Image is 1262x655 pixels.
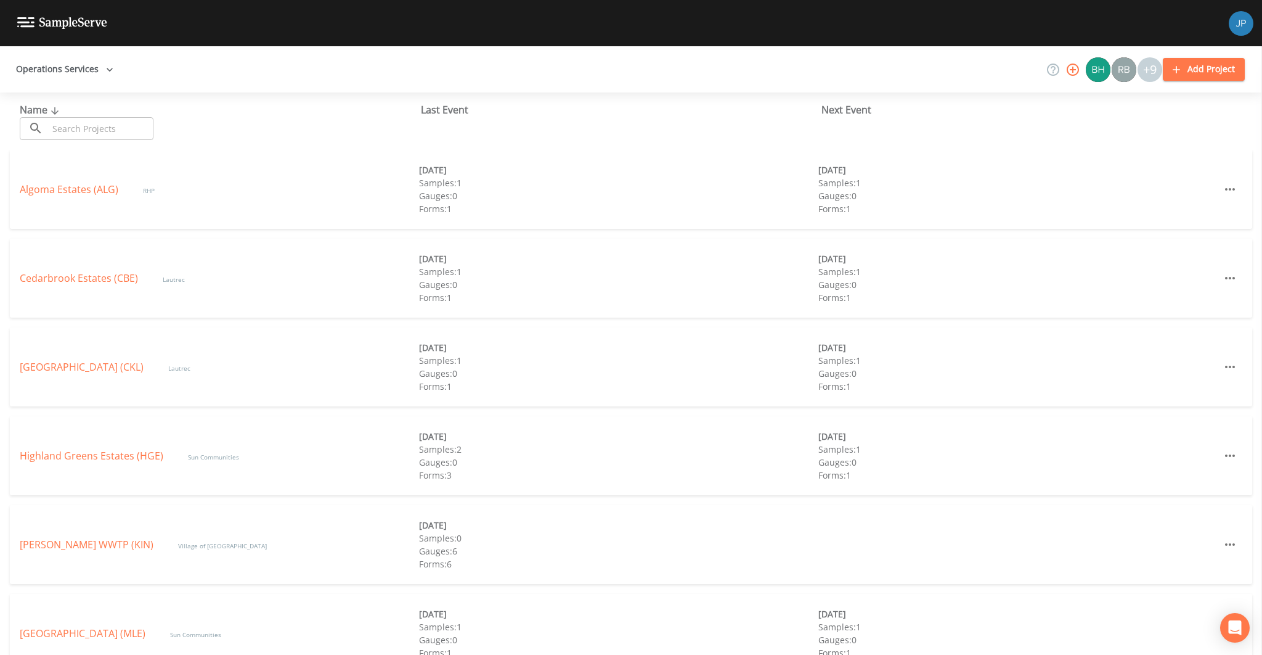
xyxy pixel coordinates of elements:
[1229,11,1253,36] img: 41241ef155101aa6d92a04480b0d0000
[419,443,818,456] div: Samples: 2
[20,183,118,196] a: Algoma Estates (ALG)
[419,176,818,189] div: Samples: 1
[1163,58,1245,81] button: Add Project
[818,265,1218,278] div: Samples: 1
[818,608,1218,620] div: [DATE]
[818,456,1218,469] div: Gauges: 0
[818,189,1218,202] div: Gauges: 0
[818,202,1218,215] div: Forms: 1
[178,542,267,550] span: Village of [GEOGRAPHIC_DATA]
[419,202,818,215] div: Forms: 1
[818,430,1218,443] div: [DATE]
[419,252,818,265] div: [DATE]
[818,469,1218,482] div: Forms: 1
[20,538,153,551] a: [PERSON_NAME] WWTP (KIN)
[1111,57,1137,82] div: Ryan Burke
[20,103,62,117] span: Name
[818,367,1218,380] div: Gauges: 0
[419,519,818,532] div: [DATE]
[421,102,822,117] div: Last Event
[1220,613,1250,643] div: Open Intercom Messenger
[818,291,1218,304] div: Forms: 1
[818,341,1218,354] div: [DATE]
[818,163,1218,176] div: [DATE]
[419,341,818,354] div: [DATE]
[419,633,818,646] div: Gauges: 0
[419,430,818,443] div: [DATE]
[419,367,818,380] div: Gauges: 0
[821,102,1223,117] div: Next Event
[163,275,185,284] span: Lautrec
[419,189,818,202] div: Gauges: 0
[818,380,1218,393] div: Forms: 1
[818,633,1218,646] div: Gauges: 0
[168,364,190,373] span: Lautrec
[419,558,818,571] div: Forms: 6
[419,620,818,633] div: Samples: 1
[419,456,818,469] div: Gauges: 0
[143,186,155,195] span: RHP
[818,252,1218,265] div: [DATE]
[48,117,153,140] input: Search Projects
[419,469,818,482] div: Forms: 3
[419,608,818,620] div: [DATE]
[20,360,144,374] a: [GEOGRAPHIC_DATA] (CKL)
[20,449,163,463] a: Highland Greens Estates (HGE)
[419,380,818,393] div: Forms: 1
[11,58,118,81] button: Operations Services
[419,265,818,278] div: Samples: 1
[419,532,818,545] div: Samples: 0
[419,163,818,176] div: [DATE]
[419,291,818,304] div: Forms: 1
[818,620,1218,633] div: Samples: 1
[20,271,138,285] a: Cedarbrook Estates (CBE)
[818,354,1218,367] div: Samples: 1
[1086,57,1110,82] img: c62b08bfff9cfec2b7df4e6d8aaf6fcd
[170,630,221,639] span: Sun Communities
[818,278,1218,291] div: Gauges: 0
[1138,57,1162,82] div: +9
[1085,57,1111,82] div: Bert hewitt
[17,17,107,29] img: logo
[419,354,818,367] div: Samples: 1
[1112,57,1136,82] img: 3e785c038355cbcf7b7e63a9c7d19890
[419,545,818,558] div: Gauges: 6
[20,627,145,640] a: [GEOGRAPHIC_DATA] (MLE)
[188,453,239,461] span: Sun Communities
[419,278,818,291] div: Gauges: 0
[818,176,1218,189] div: Samples: 1
[818,443,1218,456] div: Samples: 1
